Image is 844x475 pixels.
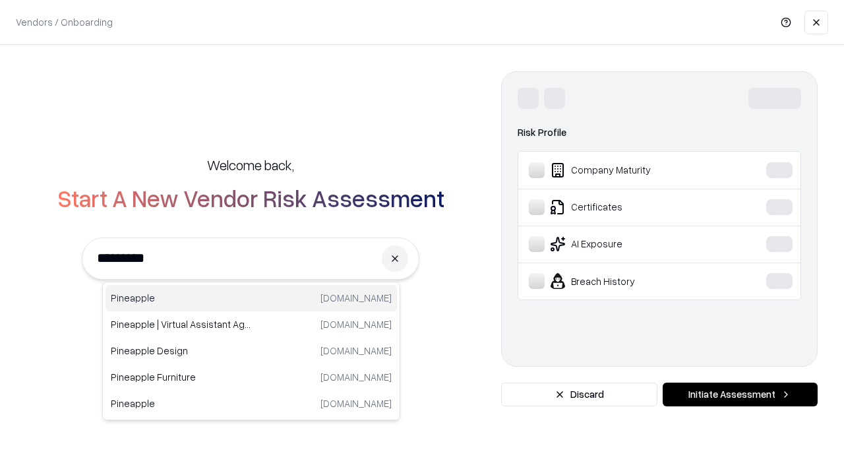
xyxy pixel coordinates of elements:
[16,15,113,29] p: Vendors / Onboarding
[320,396,392,410] p: [DOMAIN_NAME]
[57,185,444,211] h2: Start A New Vendor Risk Assessment
[320,370,392,384] p: [DOMAIN_NAME]
[518,125,801,141] div: Risk Profile
[111,291,251,305] p: Pineapple
[320,317,392,331] p: [DOMAIN_NAME]
[111,370,251,384] p: Pineapple Furniture
[663,383,818,406] button: Initiate Assessment
[320,344,392,358] p: [DOMAIN_NAME]
[111,396,251,410] p: Pineapple
[501,383,657,406] button: Discard
[111,317,251,331] p: Pineapple | Virtual Assistant Agency
[529,236,726,252] div: AI Exposure
[529,273,726,289] div: Breach History
[111,344,251,358] p: Pineapple Design
[529,199,726,215] div: Certificates
[320,291,392,305] p: [DOMAIN_NAME]
[207,156,294,174] h5: Welcome back,
[102,282,400,420] div: Suggestions
[529,162,726,178] div: Company Maturity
